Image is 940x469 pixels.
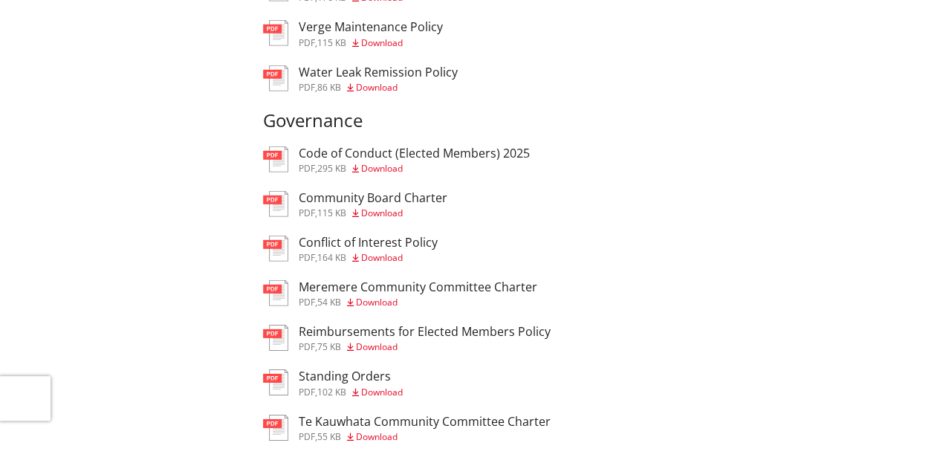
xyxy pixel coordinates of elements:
[263,65,458,92] a: Water Leak Remission Policy pdf,86 KB Download
[263,415,288,441] img: document-pdf.svg
[361,386,403,398] span: Download
[299,39,443,48] div: ,
[263,236,288,262] img: document-pdf.svg
[263,369,403,396] a: Standing Orders pdf,102 KB Download
[299,298,537,307] div: ,
[263,146,530,173] a: Code of Conduct (Elected Members) 2025 pdf,295 KB Download
[317,251,346,264] span: 164 KB
[299,280,537,294] h3: Meremere Community Committee Charter
[356,430,398,443] span: Download
[299,251,315,264] span: pdf
[299,65,458,80] h3: Water Leak Remission Policy
[317,340,341,353] span: 75 KB
[317,386,346,398] span: 102 KB
[361,207,403,219] span: Download
[263,415,551,441] a: Te Kauwhata Community Committee Charter pdf,55 KB Download
[299,36,315,49] span: pdf
[361,36,403,49] span: Download
[317,207,346,219] span: 115 KB
[263,325,288,351] img: document-pdf.svg
[299,164,530,173] div: ,
[263,110,896,132] h3: Governance
[263,236,438,262] a: Conflict of Interest Policy pdf,164 KB Download
[299,20,443,34] h3: Verge Maintenance Policy
[299,146,530,161] h3: Code of Conduct (Elected Members) 2025
[263,20,288,46] img: document-pdf.svg
[299,386,315,398] span: pdf
[263,146,288,172] img: document-pdf.svg
[299,83,458,92] div: ,
[317,296,341,308] span: 54 KB
[299,81,315,94] span: pdf
[263,280,537,307] a: Meremere Community Committee Charter pdf,54 KB Download
[872,407,925,460] iframe: Messenger Launcher
[299,325,551,339] h3: Reimbursements for Elected Members Policy
[361,251,403,264] span: Download
[317,36,346,49] span: 115 KB
[299,236,438,250] h3: Conflict of Interest Policy
[263,280,288,306] img: document-pdf.svg
[299,388,403,397] div: ,
[356,340,398,353] span: Download
[299,209,447,218] div: ,
[299,340,315,353] span: pdf
[299,369,403,384] h3: Standing Orders
[299,162,315,175] span: pdf
[299,343,551,352] div: ,
[263,369,288,395] img: document-pdf.svg
[263,325,551,352] a: Reimbursements for Elected Members Policy pdf,75 KB Download
[263,191,447,218] a: Community Board Charter pdf,115 KB Download
[299,433,551,441] div: ,
[263,191,288,217] img: document-pdf.svg
[317,81,341,94] span: 86 KB
[317,162,346,175] span: 295 KB
[361,162,403,175] span: Download
[299,430,315,443] span: pdf
[356,296,398,308] span: Download
[317,430,341,443] span: 55 KB
[299,253,438,262] div: ,
[299,296,315,308] span: pdf
[299,207,315,219] span: pdf
[263,65,288,91] img: document-pdf.svg
[299,415,551,429] h3: Te Kauwhata Community Committee Charter
[263,20,443,47] a: Verge Maintenance Policy pdf,115 KB Download
[299,191,447,205] h3: Community Board Charter
[356,81,398,94] span: Download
